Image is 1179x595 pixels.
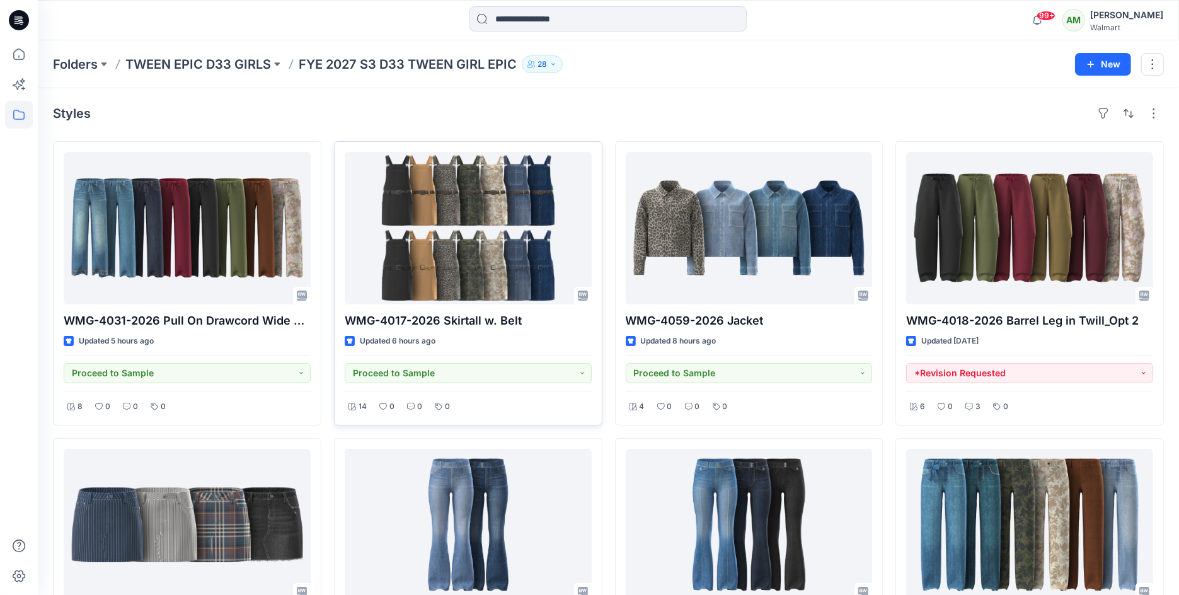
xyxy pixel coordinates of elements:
p: 0 [389,400,394,413]
a: WMG-4059-2026 Jacket [626,152,873,304]
h4: Styles [53,106,91,121]
div: AM [1062,9,1085,32]
p: 4 [640,400,645,413]
p: 0 [105,400,110,413]
p: 0 [445,400,450,413]
p: 28 [538,57,547,71]
p: 6 [920,400,925,413]
div: Walmart [1090,23,1163,32]
a: WMG-4017-2026 Skirtall w. Belt [345,152,592,304]
p: 0 [948,400,953,413]
p: 0 [723,400,728,413]
button: 28 [522,55,563,73]
p: 3 [975,400,981,413]
p: 0 [417,400,422,413]
p: 0 [161,400,166,413]
a: WMG-4018-2026 Barrel Leg in Twill_Opt 2 [906,152,1153,304]
p: WMG-4031-2026 Pull On Drawcord Wide Leg_Opt3 [64,312,311,330]
span: 99+ [1037,11,1055,21]
p: FYE 2027 S3 D33 TWEEN GIRL EPIC [299,55,517,73]
p: 8 [78,400,83,413]
p: Updated 5 hours ago [79,335,154,348]
p: 0 [133,400,138,413]
p: WMG-4059-2026 Jacket [626,312,873,330]
a: Folders [53,55,98,73]
p: 14 [359,400,367,413]
p: Updated 6 hours ago [360,335,435,348]
p: WMG-4017-2026 Skirtall w. Belt [345,312,592,330]
a: WMG-4031-2026 Pull On Drawcord Wide Leg_Opt3 [64,152,311,304]
p: 0 [1003,400,1008,413]
button: New [1075,53,1131,76]
p: 0 [695,400,700,413]
a: TWEEN EPIC D33 GIRLS [125,55,271,73]
p: Updated 8 hours ago [641,335,716,348]
p: WMG-4018-2026 Barrel Leg in Twill_Opt 2 [906,312,1153,330]
p: Updated [DATE] [921,335,979,348]
div: [PERSON_NAME] [1090,8,1163,23]
p: 0 [667,400,672,413]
